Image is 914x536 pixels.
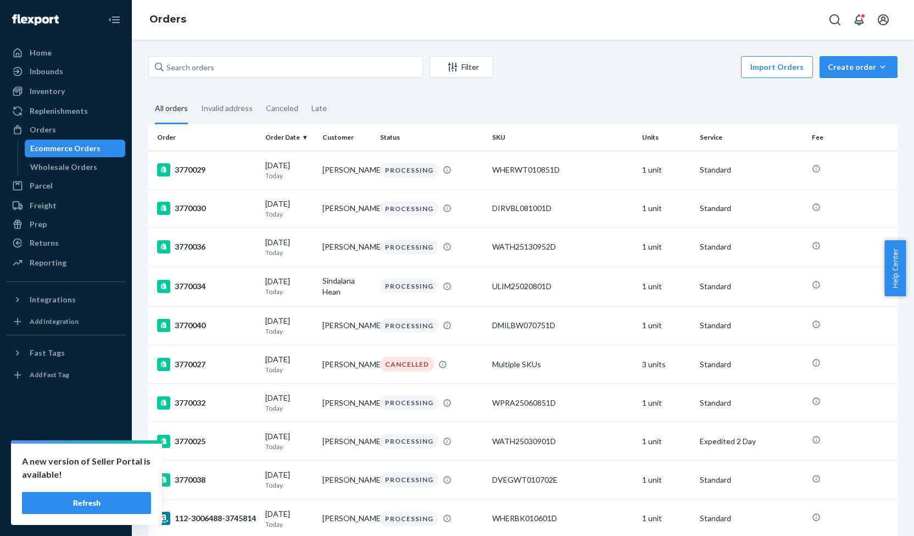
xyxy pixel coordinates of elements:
[700,203,804,214] p: Standard
[638,384,695,422] td: 1 unit
[30,106,88,117] div: Replenishments
[157,202,257,215] div: 3770030
[157,435,257,448] div: 3770025
[7,254,125,272] a: Reporting
[265,480,314,490] p: Today
[157,163,257,176] div: 3770029
[265,160,314,180] div: [DATE]
[7,121,125,139] a: Orders
[265,237,314,257] div: [DATE]
[7,291,125,308] button: Integrations
[265,509,314,529] div: [DATE]
[638,189,695,228] td: 1 unit
[7,234,125,252] a: Returns
[380,163,438,178] div: PROCESSING
[157,396,257,410] div: 3770032
[318,422,376,461] td: [PERSON_NAME]
[492,474,633,485] div: DVEGWT010702E
[157,240,257,253] div: 3770036
[7,215,125,233] a: Prep
[7,177,125,195] a: Parcel
[149,13,186,25] a: Orders
[700,164,804,175] p: Standard
[7,313,125,330] a: Add Integration
[376,124,488,151] th: Status
[155,94,188,124] div: All orders
[318,384,376,422] td: [PERSON_NAME]
[30,370,69,379] div: Add Fast Tag
[30,124,56,135] div: Orders
[492,203,633,214] div: DIRVBL081001D
[157,512,257,525] div: 112-3006488-3745814
[148,56,423,78] input: Search orders
[7,449,125,467] a: Settings
[700,513,804,524] p: Standard
[30,347,65,358] div: Fast Tags
[638,345,695,384] td: 3 units
[380,472,438,487] div: PROCESSING
[265,276,314,296] div: [DATE]
[265,171,314,180] p: Today
[318,228,376,266] td: [PERSON_NAME]
[318,306,376,345] td: [PERSON_NAME]
[311,94,327,123] div: Late
[638,306,695,345] td: 1 unit
[848,9,870,31] button: Open notifications
[30,317,79,326] div: Add Integration
[492,241,633,252] div: WATH25130952D
[492,436,633,447] div: WATH25030901D
[30,143,101,154] div: Ecommerce Orders
[638,151,695,189] td: 1 unit
[265,365,314,374] p: Today
[7,44,125,62] a: Home
[265,198,314,219] div: [DATE]
[872,9,894,31] button: Open account menu
[492,513,633,524] div: WHERBK010601D
[430,62,493,73] div: Filter
[824,9,846,31] button: Open Search Box
[30,86,65,97] div: Inventory
[157,280,257,293] div: 3770034
[157,473,257,487] div: 3770038
[380,357,434,372] div: CANCELLED
[700,320,804,331] p: Standard
[22,492,151,514] button: Refresh
[700,281,804,292] p: Standard
[380,318,438,333] div: PROCESSING
[700,359,804,370] p: Standard
[318,151,376,189] td: [PERSON_NAME]
[265,327,314,336] p: Today
[30,257,66,268] div: Reporting
[380,201,438,216] div: PROCESSING
[30,66,63,77] div: Inbounds
[492,164,633,175] div: WHERWT010851D
[695,124,808,151] th: Service
[30,162,97,173] div: Wholesale Orders
[638,266,695,306] td: 1 unit
[7,197,125,214] a: Freight
[7,366,125,384] a: Add Fast Tag
[820,56,898,78] button: Create order
[318,189,376,228] td: [PERSON_NAME]
[265,287,314,296] p: Today
[638,461,695,499] td: 1 unit
[884,240,906,296] button: Help Center
[30,237,59,248] div: Returns
[265,442,314,451] p: Today
[30,47,52,58] div: Home
[430,56,493,78] button: Filter
[265,469,314,490] div: [DATE]
[318,461,376,499] td: [PERSON_NAME]
[7,487,125,504] a: Help Center
[7,82,125,100] a: Inventory
[30,200,57,211] div: Freight
[265,431,314,451] div: [DATE]
[30,294,76,305] div: Integrations
[380,511,438,526] div: PROCESSING
[488,124,638,151] th: SKU
[265,520,314,529] p: Today
[7,505,125,523] button: Give Feedback
[322,132,371,142] div: Customer
[7,63,125,80] a: Inbounds
[380,240,438,255] div: PROCESSING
